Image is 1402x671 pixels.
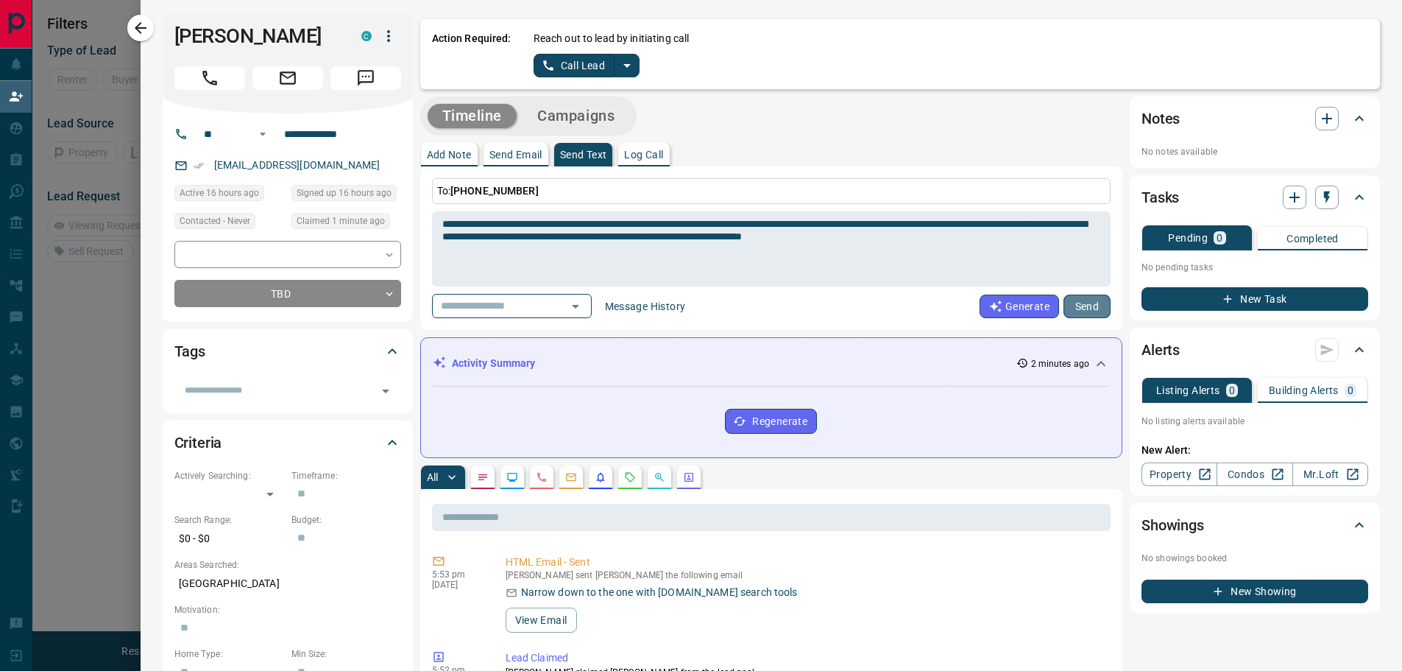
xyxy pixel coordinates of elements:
[1141,552,1368,565] p: No showings booked
[1141,145,1368,158] p: No notes available
[596,295,695,318] button: Message History
[361,31,372,41] div: condos.ca
[252,66,323,90] span: Email
[477,471,489,483] svg: Notes
[506,555,1105,570] p: HTML Email - Sent
[180,214,250,228] span: Contacted - Never
[433,350,1111,377] div: Activity Summary2 minutes ago
[174,280,401,307] div: TBD
[1141,463,1217,486] a: Property
[428,104,517,128] button: Timeline
[174,185,284,205] div: Mon Oct 13 2025
[297,186,392,200] span: Signed up 16 hours ago
[523,104,629,128] button: Campaigns
[174,603,401,616] p: Motivation:
[534,31,690,46] p: Reach out to lead by initiating call
[174,558,401,572] p: Areas Searched:
[174,647,284,661] p: Home Type:
[291,647,401,661] p: Min Size:
[1141,332,1368,368] div: Alerts
[194,161,204,171] svg: Email Verified
[1168,233,1208,243] p: Pending
[1292,463,1368,486] a: Mr.Loft
[174,431,222,454] h2: Criteria
[1031,357,1089,370] p: 2 minutes ago
[1217,463,1292,486] a: Condos
[624,150,663,160] p: Log Call
[174,572,401,596] p: [GEOGRAPHIC_DATA]
[432,178,1111,204] p: To:
[595,471,606,483] svg: Listing Alerts
[214,159,380,171] a: [EMAIL_ADDRESS][DOMAIN_NAME]
[291,185,401,205] div: Mon Oct 13 2025
[1063,295,1111,318] button: Send
[624,471,636,483] svg: Requests
[1141,443,1368,458] p: New Alert:
[291,213,401,233] div: Mon Oct 13 2025
[1141,256,1368,278] p: No pending tasks
[452,356,536,371] p: Activity Summary
[980,295,1059,318] button: Generate
[565,471,577,483] svg: Emails
[506,608,577,633] button: View Email
[174,24,339,48] h1: [PERSON_NAME]
[683,471,695,483] svg: Agent Actions
[1269,385,1339,396] p: Building Alerts
[450,185,539,197] span: [PHONE_NUMBER]
[1286,233,1339,244] p: Completed
[432,580,484,590] p: [DATE]
[534,54,615,77] button: Call Lead
[427,150,472,160] p: Add Note
[174,334,401,369] div: Tags
[174,527,284,551] p: $0 - $0
[174,66,245,90] span: Call
[297,214,385,228] span: Claimed 1 minute ago
[1217,233,1222,243] p: 0
[330,66,401,90] span: Message
[1141,338,1180,362] h2: Alerts
[536,471,548,483] svg: Calls
[1141,186,1179,209] h2: Tasks
[375,381,396,401] button: Open
[432,31,511,77] p: Action Required:
[174,469,284,482] p: Actively Searching:
[725,409,817,434] button: Regenerate
[1348,385,1353,396] p: 0
[489,150,542,160] p: Send Email
[1229,385,1235,396] p: 0
[174,340,205,363] h2: Tags
[1156,385,1220,396] p: Listing Alerts
[1141,107,1180,130] h2: Notes
[432,569,484,580] p: 5:53 pm
[1141,287,1368,311] button: New Task
[1141,415,1368,428] p: No listing alerts available
[291,469,401,482] p: Timeframe:
[560,150,607,160] p: Send Text
[654,471,665,483] svg: Opportunities
[565,296,586,317] button: Open
[180,186,259,200] span: Active 16 hours ago
[506,471,518,483] svg: Lead Browsing Activity
[174,425,401,460] div: Criteria
[1141,507,1368,543] div: Showings
[521,585,798,600] p: Narrow down to the one with [DOMAIN_NAME] search tools
[1141,101,1368,136] div: Notes
[254,125,272,143] button: Open
[506,650,1105,666] p: Lead Claimed
[534,54,640,77] div: split button
[506,570,1105,580] p: [PERSON_NAME] sent [PERSON_NAME] the following email
[1141,580,1368,603] button: New Showing
[427,472,439,482] p: All
[174,513,284,527] p: Search Range:
[1141,513,1204,537] h2: Showings
[1141,180,1368,215] div: Tasks
[291,513,401,527] p: Budget:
